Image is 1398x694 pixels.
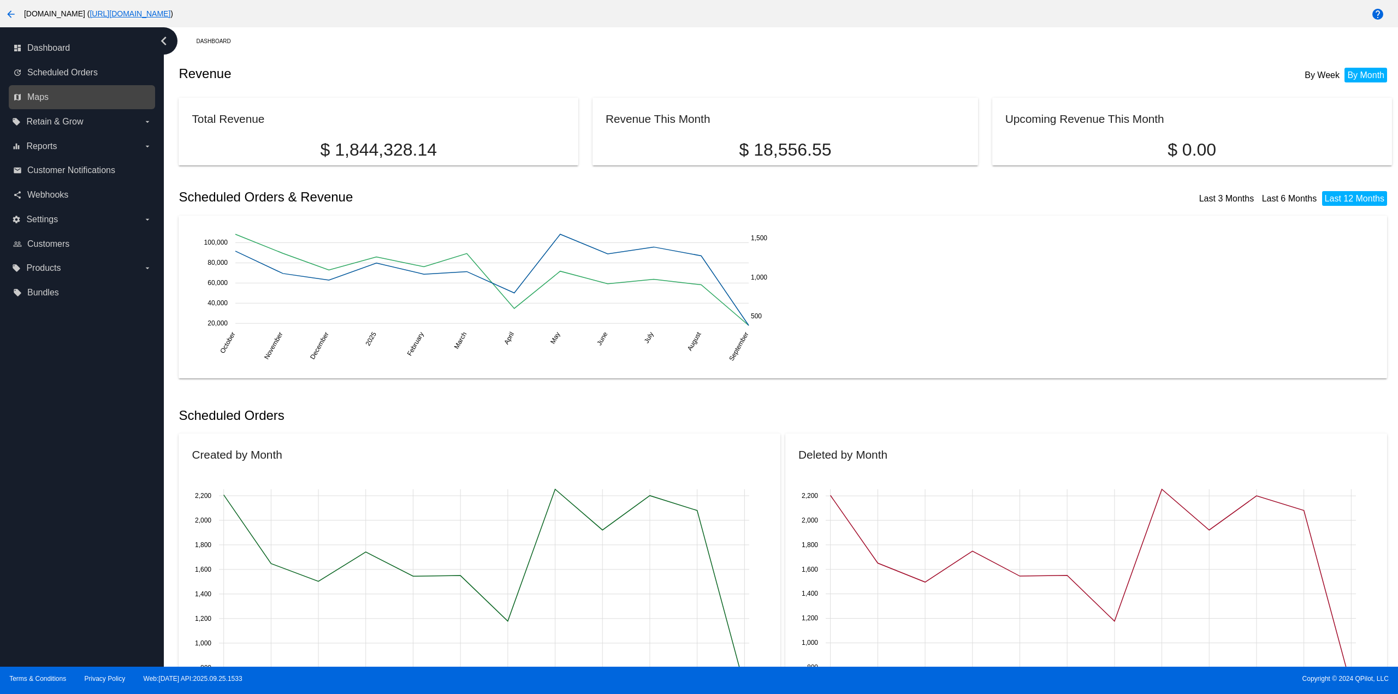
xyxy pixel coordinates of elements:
[85,675,126,683] a: Privacy Policy
[195,492,211,500] text: 2,200
[751,312,762,320] text: 500
[195,566,211,573] text: 1,600
[179,66,785,81] h2: Revenue
[606,112,710,125] h2: Revenue This Month
[219,330,237,354] text: October
[13,191,22,199] i: share
[802,492,818,500] text: 2,200
[195,639,211,647] text: 1,000
[751,273,767,281] text: 1,000
[1344,68,1387,82] li: By Month
[195,517,211,524] text: 2,000
[802,566,818,573] text: 1,600
[503,330,516,346] text: April
[26,215,58,224] span: Settings
[13,39,152,57] a: dashboard Dashboard
[13,166,22,175] i: email
[309,330,330,360] text: December
[27,68,98,78] span: Scheduled Orders
[143,215,152,224] i: arrow_drop_down
[27,92,49,102] span: Maps
[26,117,83,127] span: Retain & Grow
[27,190,68,200] span: Webhooks
[144,675,242,683] a: Web:[DATE] API:2025.09.25.1533
[200,664,211,672] text: 800
[1199,194,1254,203] a: Last 3 Months
[798,448,887,461] h2: Deleted by Month
[751,234,767,241] text: 1,500
[179,189,785,205] h2: Scheduled Orders & Revenue
[195,615,211,622] text: 1,200
[12,117,21,126] i: local_offer
[195,541,211,549] text: 1,800
[807,664,818,672] text: 800
[192,112,264,125] h2: Total Revenue
[802,541,818,549] text: 1,800
[364,330,378,347] text: 2025
[643,330,655,344] text: July
[1371,8,1384,21] mat-icon: help
[1325,194,1384,203] a: Last 12 Months
[4,8,17,21] mat-icon: arrow_back
[13,284,152,301] a: local_offer Bundles
[453,330,469,350] text: March
[192,140,565,160] p: $ 1,844,328.14
[13,93,22,102] i: map
[13,235,152,253] a: people_outline Customers
[12,142,21,151] i: equalizer
[13,64,152,81] a: update Scheduled Orders
[26,263,61,273] span: Products
[27,239,69,249] span: Customers
[549,330,561,345] text: May
[155,32,173,50] i: chevron_left
[13,44,22,52] i: dashboard
[596,330,609,347] text: June
[195,590,211,598] text: 1,400
[1005,140,1379,160] p: $ 0.00
[802,639,818,647] text: 1,000
[686,330,703,352] text: August
[204,239,228,246] text: 100,000
[406,330,425,357] text: February
[13,186,152,204] a: share Webhooks
[208,299,228,307] text: 40,000
[27,43,70,53] span: Dashboard
[208,279,228,287] text: 60,000
[802,615,818,622] text: 1,200
[606,140,965,160] p: $ 18,556.55
[802,517,818,524] text: 2,000
[179,408,785,423] h2: Scheduled Orders
[143,264,152,272] i: arrow_drop_down
[143,117,152,126] i: arrow_drop_down
[24,9,173,18] span: [DOMAIN_NAME] ( )
[196,33,240,50] a: Dashboard
[143,142,152,151] i: arrow_drop_down
[263,330,285,360] text: November
[13,162,152,179] a: email Customer Notifications
[1302,68,1342,82] li: By Week
[26,141,57,151] span: Reports
[802,590,818,598] text: 1,400
[208,319,228,327] text: 20,000
[12,215,21,224] i: settings
[13,68,22,77] i: update
[1005,112,1164,125] h2: Upcoming Revenue This Month
[13,240,22,248] i: people_outline
[12,264,21,272] i: local_offer
[27,165,115,175] span: Customer Notifications
[192,448,282,461] h2: Created by Month
[27,288,59,298] span: Bundles
[208,259,228,266] text: 80,000
[1262,194,1317,203] a: Last 6 Months
[9,675,66,683] a: Terms & Conditions
[13,88,152,106] a: map Maps
[708,675,1389,683] span: Copyright © 2024 QPilot, LLC
[728,330,750,362] text: September
[90,9,170,18] a: [URL][DOMAIN_NAME]
[13,288,22,297] i: local_offer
